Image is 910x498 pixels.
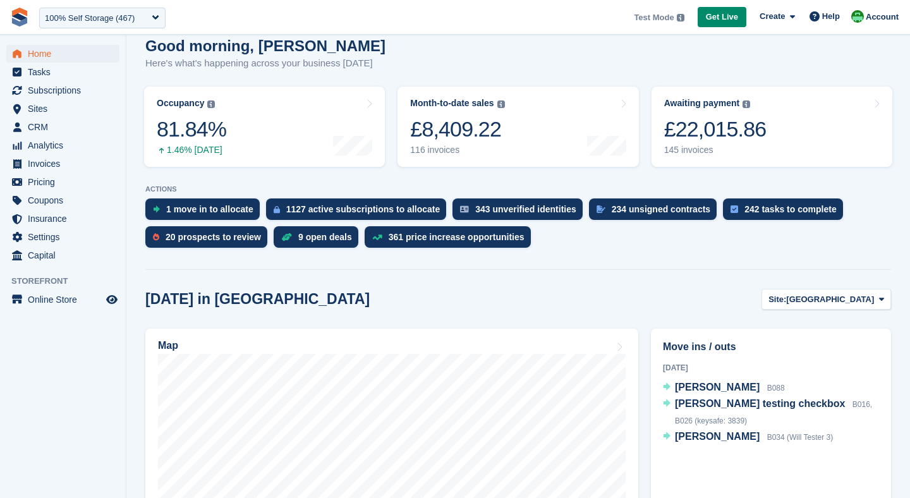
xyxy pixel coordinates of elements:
div: 1127 active subscriptions to allocate [286,204,440,214]
span: [PERSON_NAME] [675,382,760,392]
div: [DATE] [663,362,879,373]
div: Occupancy [157,98,204,109]
span: Analytics [28,137,104,154]
div: 116 invoices [410,145,504,155]
h2: [DATE] in [GEOGRAPHIC_DATA] [145,291,370,308]
span: Invoices [28,155,104,173]
a: menu [6,210,119,228]
a: [PERSON_NAME] B088 [663,380,785,396]
img: task-75834270c22a3079a89374b754ae025e5fb1db73e45f91037f5363f120a921f8.svg [731,205,738,213]
img: active_subscription_to_allocate_icon-d502201f5373d7db506a760aba3b589e785aa758c864c3986d89f69b8ff3... [274,205,280,214]
a: 20 prospects to review [145,226,274,254]
span: Get Live [706,11,738,23]
a: menu [6,191,119,209]
a: menu [6,155,119,173]
span: B016, B026 (keysafe: 3839) [675,400,872,425]
a: Get Live [698,7,746,28]
a: Awaiting payment £22,015.86 145 invoices [652,87,892,167]
span: Test Mode [634,11,674,24]
div: 361 price increase opportunities [389,232,525,242]
img: Laura Carlisle [851,10,864,23]
span: CRM [28,118,104,136]
span: Sites [28,100,104,118]
a: 234 unsigned contracts [589,198,723,226]
img: deal-1b604bf984904fb50ccaf53a9ad4b4a5d6e5aea283cecdc64d6e3604feb123c2.svg [281,233,292,241]
a: Occupancy 81.84% 1.46% [DATE] [144,87,385,167]
a: 343 unverified identities [452,198,589,226]
a: Month-to-date sales £8,409.22 116 invoices [397,87,638,167]
div: 20 prospects to review [166,232,261,242]
div: £22,015.86 [664,116,767,142]
a: 9 open deals [274,226,365,254]
div: 242 tasks to complete [744,204,837,214]
span: Online Store [28,291,104,308]
h2: Map [158,340,178,351]
div: £8,409.22 [410,116,504,142]
a: 242 tasks to complete [723,198,849,226]
a: [PERSON_NAME] B034 (Will Tester 3) [663,429,833,446]
a: menu [6,63,119,81]
a: 1127 active subscriptions to allocate [266,198,453,226]
span: Site: [768,293,786,306]
span: [PERSON_NAME] [675,431,760,442]
span: Storefront [11,275,126,288]
span: Coupons [28,191,104,209]
div: 100% Self Storage (467) [45,12,135,25]
span: Subscriptions [28,82,104,99]
span: Home [28,45,104,63]
a: menu [6,246,119,264]
a: menu [6,100,119,118]
img: move_ins_to_allocate_icon-fdf77a2bb77ea45bf5b3d319d69a93e2d87916cf1d5bf7949dd705db3b84f3ca.svg [153,205,160,213]
img: prospect-51fa495bee0391a8d652442698ab0144808aea92771e9ea1ae160a38d050c398.svg [153,233,159,241]
a: Preview store [104,292,119,307]
img: icon-info-grey-7440780725fd019a000dd9b08b2336e03edf1995a4989e88bcd33f0948082b44.svg [677,14,684,21]
span: [GEOGRAPHIC_DATA] [786,293,874,306]
img: stora-icon-8386f47178a22dfd0bd8f6a31ec36ba5ce8667c1dd55bd0f319d3a0aa187defe.svg [10,8,29,27]
div: 9 open deals [298,232,352,242]
span: Help [822,10,840,23]
span: B088 [767,384,785,392]
a: [PERSON_NAME] testing checkbox B016, B026 (keysafe: 3839) [663,396,879,429]
span: B034 (Will Tester 3) [767,433,833,442]
img: icon-info-grey-7440780725fd019a000dd9b08b2336e03edf1995a4989e88bcd33f0948082b44.svg [207,100,215,108]
span: [PERSON_NAME] testing checkbox [675,398,845,409]
a: menu [6,291,119,308]
a: menu [6,118,119,136]
h1: Good morning, [PERSON_NAME] [145,37,385,54]
a: menu [6,45,119,63]
a: menu [6,137,119,154]
a: 361 price increase opportunities [365,226,537,254]
span: Tasks [28,63,104,81]
img: price_increase_opportunities-93ffe204e8149a01c8c9dc8f82e8f89637d9d84a8eef4429ea346261dce0b2c0.svg [372,234,382,240]
span: Settings [28,228,104,246]
div: 234 unsigned contracts [612,204,710,214]
div: 81.84% [157,116,226,142]
div: 1.46% [DATE] [157,145,226,155]
div: 145 invoices [664,145,767,155]
span: Insurance [28,210,104,228]
span: Pricing [28,173,104,191]
div: Month-to-date sales [410,98,494,109]
a: menu [6,82,119,99]
h2: Move ins / outs [663,339,879,355]
img: contract_signature_icon-13c848040528278c33f63329250d36e43548de30e8caae1d1a13099fd9432cc5.svg [597,205,605,213]
span: Account [866,11,899,23]
div: 1 move in to allocate [166,204,253,214]
div: Awaiting payment [664,98,740,109]
button: Site: [GEOGRAPHIC_DATA] [761,289,891,310]
a: menu [6,173,119,191]
span: Capital [28,246,104,264]
div: 343 unverified identities [475,204,576,214]
p: ACTIONS [145,185,891,193]
img: icon-info-grey-7440780725fd019a000dd9b08b2336e03edf1995a4989e88bcd33f0948082b44.svg [743,100,750,108]
img: icon-info-grey-7440780725fd019a000dd9b08b2336e03edf1995a4989e88bcd33f0948082b44.svg [497,100,505,108]
span: Create [760,10,785,23]
p: Here's what's happening across your business [DATE] [145,56,385,71]
a: 1 move in to allocate [145,198,266,226]
img: verify_identity-adf6edd0f0f0b5bbfe63781bf79b02c33cf7c696d77639b501bdc392416b5a36.svg [460,205,469,213]
a: menu [6,228,119,246]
